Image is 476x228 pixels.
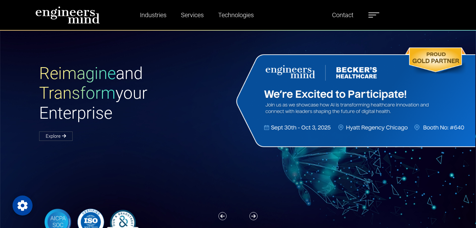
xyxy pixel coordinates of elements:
span: Transform [39,83,115,103]
img: Website Banner [234,46,476,149]
span: Reimagine [39,64,116,83]
a: Services [178,8,206,22]
img: logo [35,6,100,24]
a: Contact [330,8,356,22]
a: Industries [137,8,169,22]
a: Explore [39,131,73,141]
a: Technologies [216,8,256,22]
h1: and your Enterprise [39,64,238,123]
